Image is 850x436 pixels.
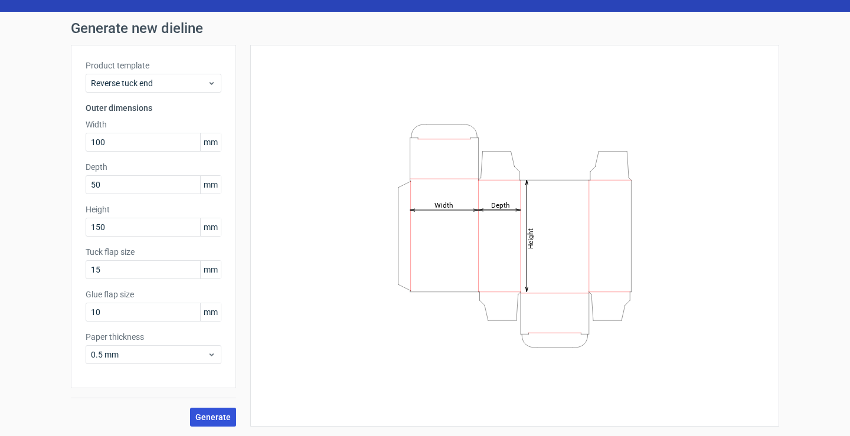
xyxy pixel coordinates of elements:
tspan: Depth [491,201,510,209]
span: mm [200,176,221,194]
span: Reverse tuck end [91,77,207,89]
span: Generate [195,413,231,421]
label: Paper thickness [86,331,221,343]
label: Glue flap size [86,289,221,300]
span: 0.5 mm [91,349,207,360]
label: Height [86,204,221,215]
tspan: Height [527,228,535,248]
span: mm [200,218,221,236]
span: mm [200,133,221,151]
span: mm [200,261,221,278]
label: Product template [86,60,221,71]
h3: Outer dimensions [86,102,221,114]
h1: Generate new dieline [71,21,779,35]
span: mm [200,303,221,321]
button: Generate [190,408,236,427]
label: Tuck flap size [86,246,221,258]
label: Width [86,119,221,130]
tspan: Width [434,201,453,209]
label: Depth [86,161,221,173]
